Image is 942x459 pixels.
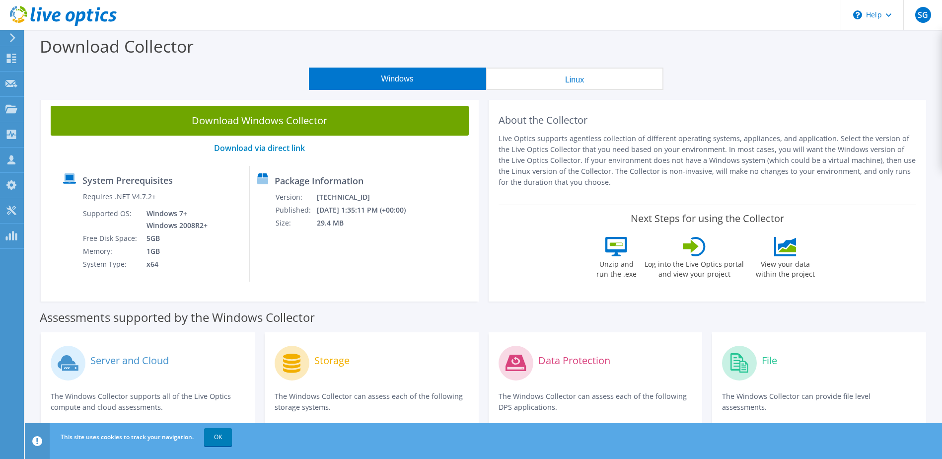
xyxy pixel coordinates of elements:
[499,114,917,126] h2: About the Collector
[749,256,821,279] label: View your data within the project
[316,217,419,229] td: 29.4 MB
[204,428,232,446] a: OK
[83,192,156,202] label: Requires .NET V4.7.2+
[82,175,173,185] label: System Prerequisites
[644,256,744,279] label: Log into the Live Optics portal and view your project
[631,213,784,225] label: Next Steps for using the Collector
[139,232,210,245] td: 5GB
[316,191,419,204] td: [TECHNICAL_ID]
[139,207,210,232] td: Windows 7+ Windows 2008R2+
[275,176,363,186] label: Package Information
[499,391,693,413] p: The Windows Collector can assess each of the following DPS applications.
[61,433,194,441] span: This site uses cookies to track your navigation.
[593,256,639,279] label: Unzip and run the .exe
[275,204,316,217] td: Published:
[275,391,469,413] p: The Windows Collector can assess each of the following storage systems.
[499,133,917,188] p: Live Optics supports agentless collection of different operating systems, appliances, and applica...
[762,356,777,366] label: File
[40,35,194,58] label: Download Collector
[82,258,139,271] td: System Type:
[275,191,316,204] td: Version:
[486,68,663,90] button: Linux
[275,217,316,229] td: Size:
[314,356,350,366] label: Storage
[139,245,210,258] td: 1GB
[82,232,139,245] td: Free Disk Space:
[90,356,169,366] label: Server and Cloud
[309,68,486,90] button: Windows
[82,207,139,232] td: Supported OS:
[722,391,916,413] p: The Windows Collector can provide file level assessments.
[40,312,315,322] label: Assessments supported by the Windows Collector
[316,204,419,217] td: [DATE] 1:35:11 PM (+00:00)
[214,143,305,153] a: Download via direct link
[51,391,245,413] p: The Windows Collector supports all of the Live Optics compute and cloud assessments.
[853,10,862,19] svg: \n
[538,356,610,366] label: Data Protection
[51,106,469,136] a: Download Windows Collector
[915,7,931,23] span: SG
[139,258,210,271] td: x64
[82,245,139,258] td: Memory:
